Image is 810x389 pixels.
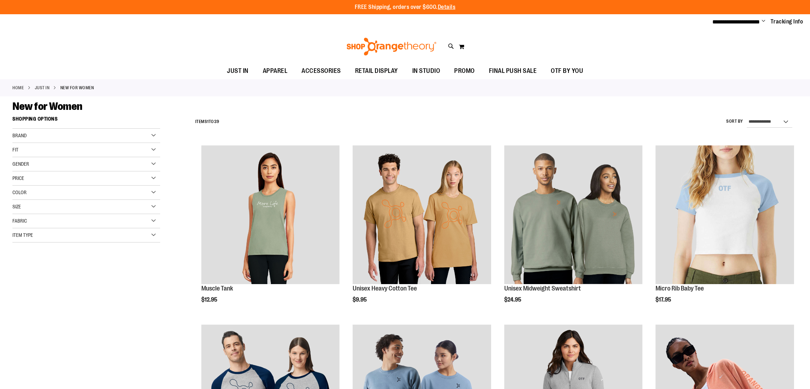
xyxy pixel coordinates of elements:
a: JUST IN [35,85,50,91]
span: IN STUDIO [412,63,440,79]
a: PROMO [447,63,482,79]
span: Fabric [12,218,27,224]
span: New for Women [12,100,82,112]
span: Item Type [12,232,33,238]
span: Price [12,175,24,181]
img: Micro Rib Baby Tee [656,145,794,284]
a: Unisex Midweight Sweatshirt [504,285,581,292]
a: JUST IN [220,63,256,79]
span: $24.95 [504,297,522,303]
a: Muscle Tank [201,285,233,292]
div: product [501,142,646,321]
div: product [349,142,494,321]
a: FINAL PUSH SALE [482,63,544,79]
span: Size [12,204,21,209]
a: APPAREL [256,63,295,79]
a: Unisex Heavy Cotton Tee [353,285,417,292]
img: Shop Orangetheory [346,38,437,55]
h2: Items to [195,116,219,127]
span: $17.95 [656,297,672,303]
span: JUST IN [227,63,249,79]
a: Home [12,85,24,91]
a: Muscle Tank [201,145,339,285]
a: Micro Rib Baby Tee [656,145,794,285]
img: Unisex Midweight Sweatshirt [504,145,642,284]
span: 39 [214,119,219,124]
label: Sort By [726,118,743,124]
a: RETAIL DISPLAY [348,63,405,79]
a: Details [438,4,456,10]
p: FREE Shipping, orders over $600. [355,3,456,11]
span: ACCESSORIES [301,63,341,79]
span: FINAL PUSH SALE [489,63,537,79]
span: Color [12,190,27,195]
a: Tracking Info [771,18,803,26]
a: Micro Rib Baby Tee [656,285,704,292]
div: product [198,142,343,321]
span: Brand [12,133,27,138]
a: Unisex Midweight Sweatshirt [504,145,642,285]
span: Fit [12,147,18,153]
span: PROMO [454,63,475,79]
a: IN STUDIO [405,63,447,79]
strong: New for Women [60,85,94,91]
span: 1 [207,119,209,124]
span: $9.95 [353,297,368,303]
span: $12.95 [201,297,218,303]
div: product [652,142,797,321]
a: ACCESSORIES [294,63,348,79]
span: RETAIL DISPLAY [355,63,398,79]
a: OTF BY YOU [544,63,590,79]
a: Unisex Heavy Cotton Tee [353,145,491,285]
img: Muscle Tank [201,145,339,284]
span: APPAREL [263,63,288,79]
span: Gender [12,161,29,167]
img: Unisex Heavy Cotton Tee [353,145,491,284]
button: Account menu [762,18,765,25]
strong: Shopping Options [12,113,160,129]
span: OTF BY YOU [551,63,583,79]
